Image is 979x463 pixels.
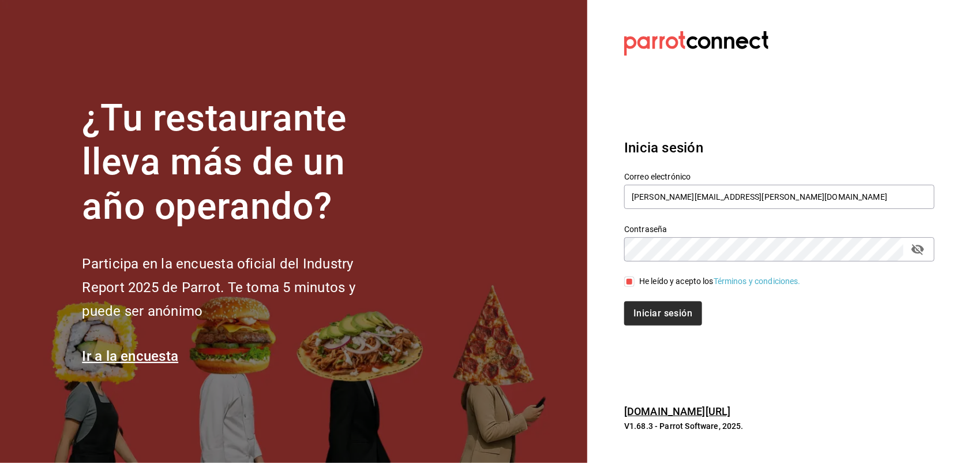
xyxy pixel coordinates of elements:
[82,252,394,323] h2: Participa en la encuesta oficial del Industry Report 2025 de Parrot. Te toma 5 minutos y puede se...
[624,185,935,209] input: Ingresa tu correo electrónico
[82,96,394,229] h1: ¿Tu restaurante lleva más de un año operando?
[624,405,730,417] a: [DOMAIN_NAME][URL]
[624,420,935,432] p: V1.68.3 - Parrot Software, 2025.
[624,225,935,233] label: Contraseña
[714,277,801,286] a: Términos y condiciones.
[624,301,702,326] button: Iniciar sesión
[639,275,801,287] div: He leído y acepto los
[82,348,179,364] a: Ir a la encuesta
[624,137,935,158] h3: Inicia sesión
[624,173,935,181] label: Correo electrónico
[908,240,928,259] button: passwordField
